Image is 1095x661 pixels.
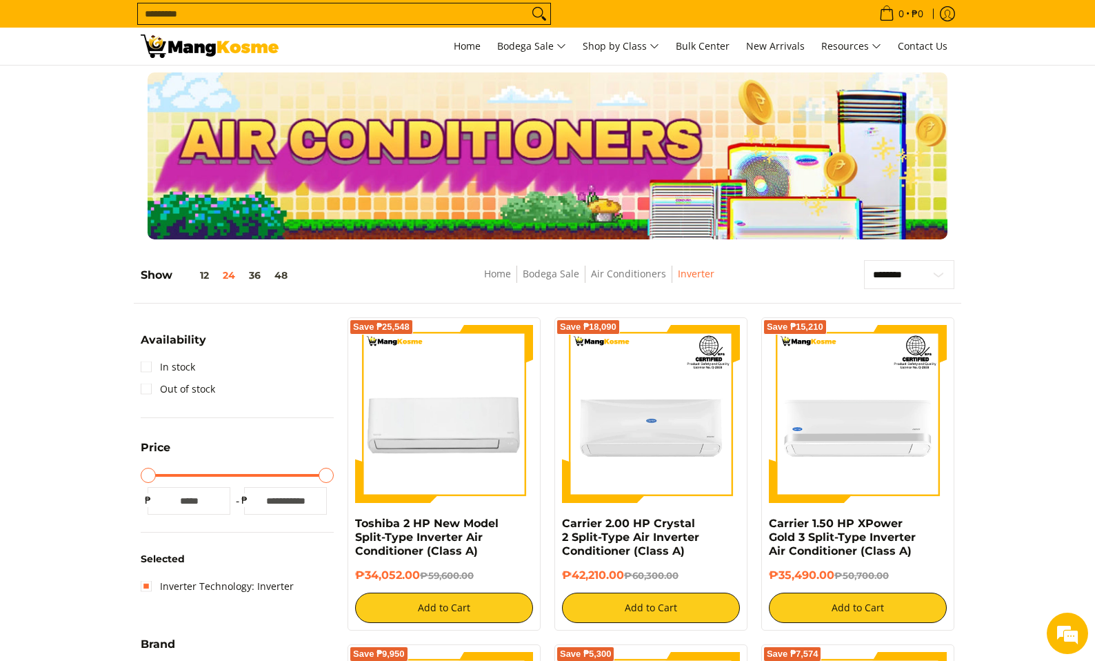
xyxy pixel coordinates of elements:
span: Save ₱25,548 [353,323,410,331]
a: Carrier 1.50 HP XPower Gold 3 Split-Type Inverter Air Conditioner (Class A) [769,517,916,558]
img: Toshiba 2 HP New Model Split-Type Inverter Air Conditioner (Class A) [355,325,533,503]
div: Leave a message [72,77,232,95]
h6: ₱42,210.00 [562,569,740,582]
a: Inverter Technology: Inverter [141,575,294,598]
span: ₱0 [910,9,925,19]
a: Contact Us [891,28,954,65]
button: 48 [268,270,294,281]
a: Shop by Class [576,28,666,65]
span: Home [454,39,481,52]
h6: ₱34,052.00 [355,569,533,582]
del: ₱60,300.00 [624,570,679,581]
del: ₱50,700.00 [834,570,889,581]
summary: Open [141,639,175,660]
span: Save ₱15,210 [767,323,823,331]
summary: Open [141,442,170,464]
a: New Arrivals [739,28,812,65]
span: Bulk Center [676,39,730,52]
nav: Main Menu [292,28,954,65]
span: Inverter [678,266,714,283]
button: 12 [172,270,216,281]
span: Save ₱7,574 [767,650,818,658]
h5: Show [141,268,294,282]
span: Price [141,442,170,453]
span: • [875,6,927,21]
a: Carrier 2.00 HP Crystal 2 Split-Type Air Inverter Conditioner (Class A) [562,517,699,558]
span: ₱ [141,493,154,507]
a: Bulk Center [669,28,736,65]
h6: ₱35,490.00 [769,569,947,582]
a: Home [484,267,511,280]
span: Resources [821,38,881,55]
em: Submit [202,425,250,444]
span: Save ₱9,950 [353,650,405,658]
button: 24 [216,270,242,281]
h6: Selected [141,553,334,566]
span: ₱ [237,493,251,507]
a: Toshiba 2 HP New Model Split-Type Inverter Air Conditioner (Class A) [355,517,499,558]
span: Save ₱5,300 [560,650,612,658]
a: Home [447,28,488,65]
span: Bodega Sale [497,38,566,55]
span: New Arrivals [746,39,805,52]
img: Carrier 1.50 HP XPower Gold 3 Split-Type Inverter Air Conditioner (Class A) [769,325,947,503]
span: Shop by Class [583,38,659,55]
span: We are offline. Please leave us a message. [29,174,241,313]
a: In stock [141,356,195,378]
div: Minimize live chat window [226,7,259,40]
a: Bodega Sale [523,267,579,280]
a: Resources [814,28,888,65]
span: Save ₱18,090 [560,323,616,331]
a: Bodega Sale [490,28,573,65]
button: Add to Cart [355,593,533,623]
summary: Open [141,335,206,356]
a: Out of stock [141,378,215,400]
textarea: Type your message and click 'Submit' [7,377,263,425]
nav: Breadcrumbs [390,266,807,297]
a: Air Conditioners [591,267,666,280]
button: Add to Cart [769,593,947,623]
button: Search [528,3,550,24]
span: Availability [141,335,206,346]
img: Carrier 2.00 HP Crystal 2 Split-Type Air Inverter Conditioner (Class A) [562,325,740,503]
button: Add to Cart [562,593,740,623]
del: ₱59,600.00 [420,570,474,581]
img: Bodega Sale Aircon l Mang Kosme: Home Appliances Warehouse Sale [141,34,279,58]
span: Brand [141,639,175,650]
span: Contact Us [898,39,947,52]
button: 36 [242,270,268,281]
span: 0 [896,9,906,19]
